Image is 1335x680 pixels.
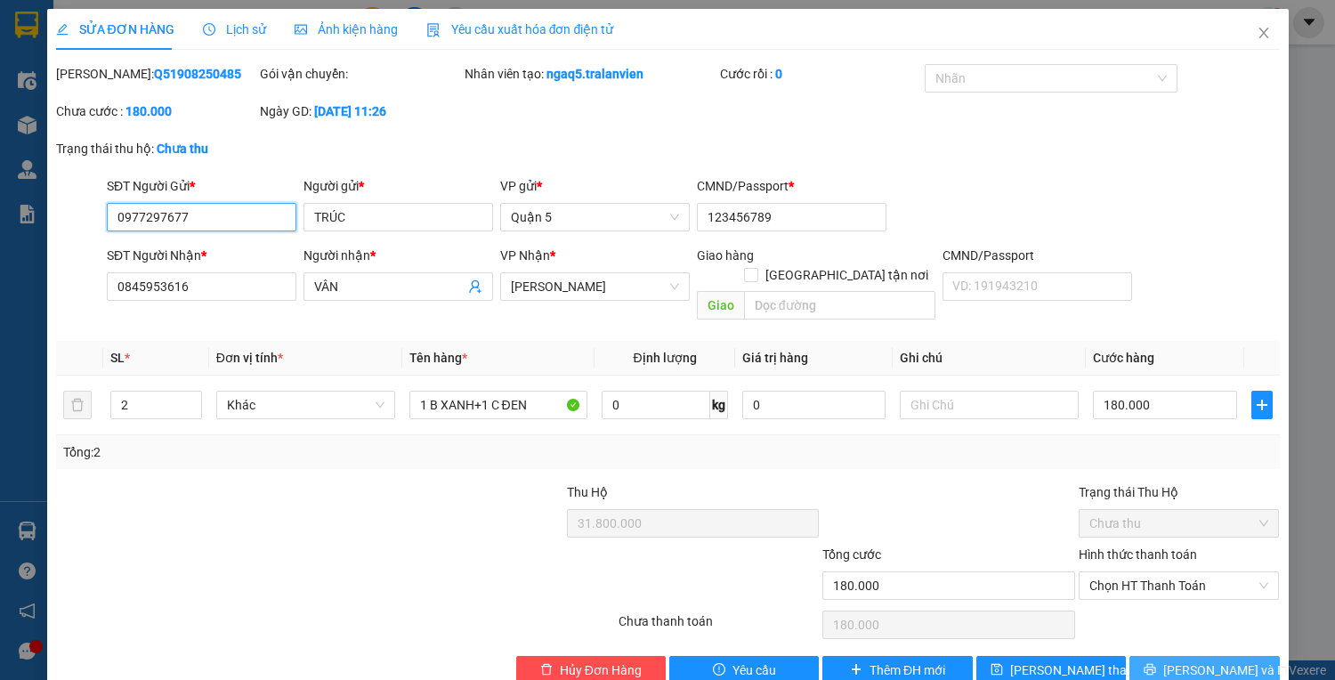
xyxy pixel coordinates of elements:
[426,22,614,36] span: Yêu cầu xuất hóa đơn điện tử
[303,246,493,265] div: Người nhận
[56,139,308,158] div: Trạng thái thu hộ:
[943,246,1132,265] div: CMND/Passport
[500,176,690,196] div: VP gửi
[546,67,643,81] b: ngaq5.tralanvien
[314,104,386,118] b: [DATE] 11:26
[710,391,728,419] span: kg
[511,273,679,300] span: Lê Hồng Phong
[893,341,1086,376] th: Ghi chú
[1010,660,1153,680] span: [PERSON_NAME] thay đổi
[154,67,241,81] b: Q51908250485
[870,660,945,680] span: Thêm ĐH mới
[720,64,921,84] div: Cước rồi :
[409,351,467,365] span: Tên hàng
[107,246,296,265] div: SĐT Người Nhận
[1251,391,1273,419] button: plus
[567,485,608,499] span: Thu Hộ
[850,663,862,677] span: plus
[1089,572,1269,599] span: Chọn HT Thanh Toán
[303,176,493,196] div: Người gửi
[1079,547,1197,562] label: Hình thức thanh toán
[713,663,725,677] span: exclamation-circle
[295,23,307,36] span: picture
[1093,351,1154,365] span: Cước hàng
[260,64,461,84] div: Gói vận chuyển:
[260,101,461,121] div: Ngày GD:
[697,291,744,320] span: Giao
[1257,26,1271,40] span: close
[634,351,697,365] span: Định lượng
[465,64,716,84] div: Nhân viên tạo:
[107,176,296,196] div: SĐT Người Gửi
[1239,9,1289,59] button: Close
[56,101,257,121] div: Chưa cước :
[56,22,174,36] span: SỬA ĐƠN HÀNG
[1089,510,1269,537] span: Chưa thu
[540,663,553,677] span: delete
[1144,663,1156,677] span: printer
[1163,660,1288,680] span: [PERSON_NAME] và In
[63,391,92,419] button: delete
[110,351,125,365] span: SL
[900,391,1079,419] input: Ghi Chú
[775,67,782,81] b: 0
[125,104,172,118] b: 180.000
[742,351,808,365] span: Giá trị hàng
[203,23,215,36] span: clock-circle
[744,291,935,320] input: Dọc đường
[468,279,482,294] span: user-add
[56,64,257,84] div: [PERSON_NAME]:
[560,660,642,680] span: Hủy Đơn Hàng
[732,660,776,680] span: Yêu cầu
[426,23,441,37] img: icon
[697,176,886,196] div: CMND/Passport
[758,265,935,285] span: [GEOGRAPHIC_DATA] tận nơi
[409,391,588,419] input: VD: Bàn, Ghế
[216,351,283,365] span: Đơn vị tính
[56,23,69,36] span: edit
[1252,398,1272,412] span: plus
[697,248,754,263] span: Giao hàng
[991,663,1003,677] span: save
[1079,482,1280,502] div: Trạng thái Thu Hộ
[295,22,398,36] span: Ảnh kiện hàng
[617,611,821,643] div: Chưa thanh toán
[63,442,517,462] div: Tổng: 2
[203,22,266,36] span: Lịch sử
[822,547,881,562] span: Tổng cước
[227,392,384,418] span: Khác
[500,248,550,263] span: VP Nhận
[511,204,679,231] span: Quận 5
[157,142,208,156] b: Chưa thu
